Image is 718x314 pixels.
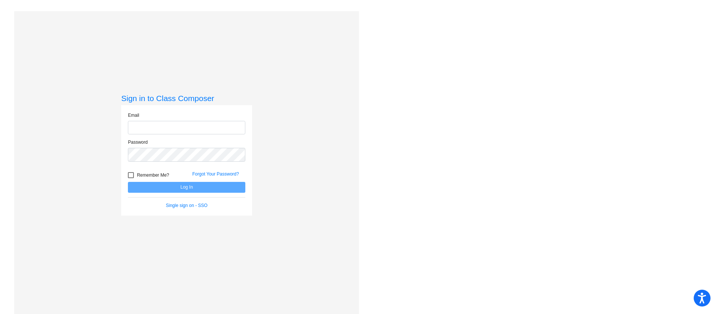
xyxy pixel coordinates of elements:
span: Remember Me? [137,171,169,180]
label: Email [128,112,139,119]
label: Password [128,139,148,146]
h3: Sign in to Class Composer [121,94,252,103]
button: Log In [128,182,245,193]
a: Forgot Your Password? [192,171,239,177]
a: Single sign on - SSO [166,203,208,208]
